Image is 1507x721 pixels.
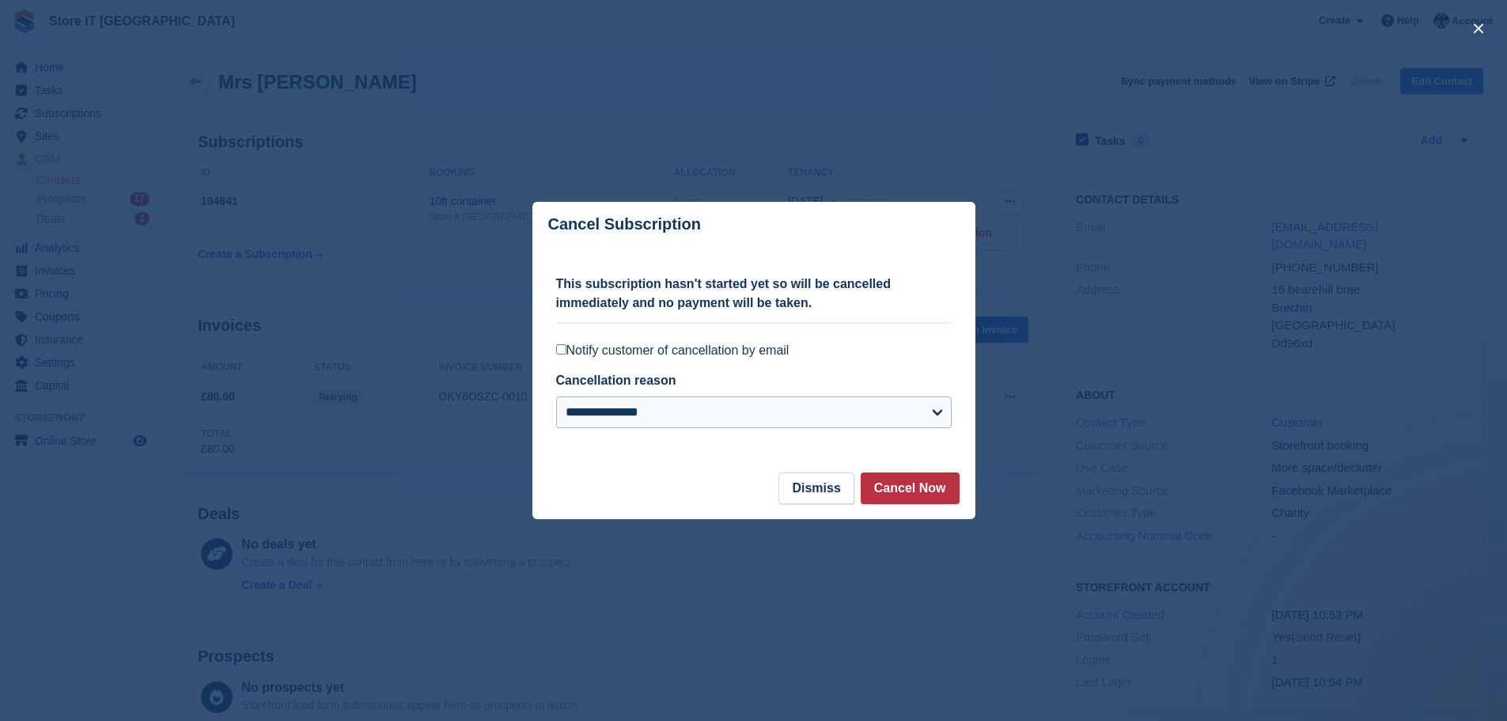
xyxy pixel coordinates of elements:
p: Cancel Subscription [548,215,701,233]
button: close [1466,16,1491,41]
button: Dismiss [778,472,854,504]
p: This subscription hasn't started yet so will be cancelled immediately and no payment will be taken. [556,275,952,313]
label: Notify customer of cancellation by email [556,343,952,359]
button: Cancel Now [861,472,960,504]
label: Cancellation reason [556,374,676,387]
input: Notify customer of cancellation by email [556,344,566,355]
